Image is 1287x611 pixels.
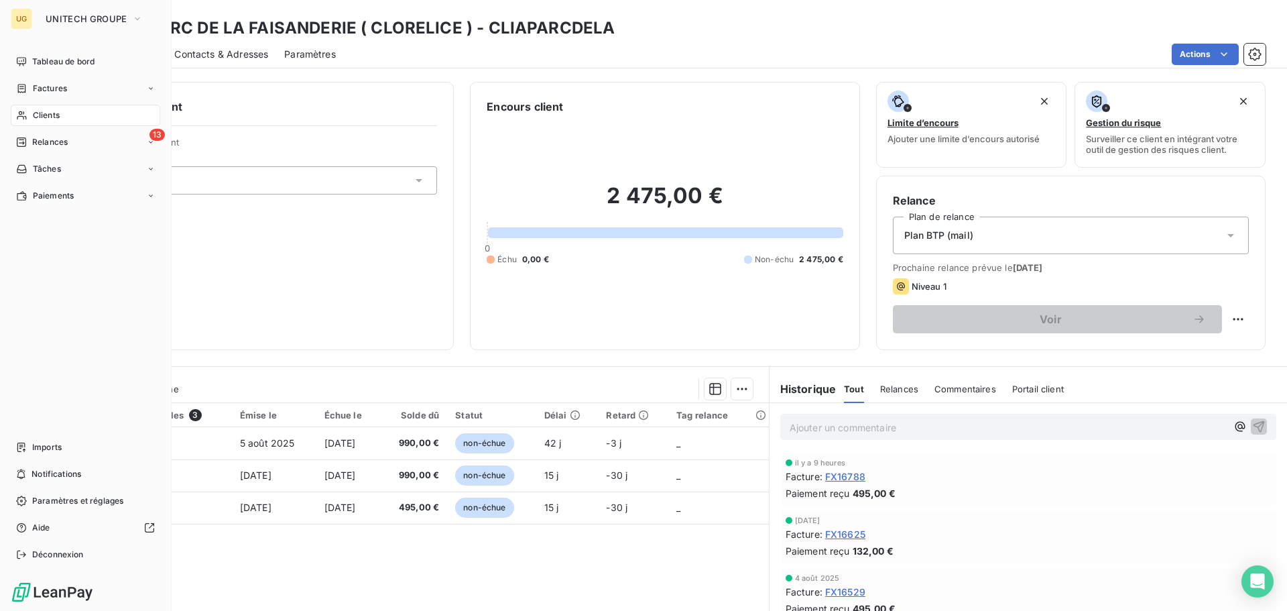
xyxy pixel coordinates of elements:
[189,409,201,421] span: 3
[32,495,123,507] span: Paramètres et réglages
[880,384,918,394] span: Relances
[795,516,820,524] span: [DATE]
[844,384,864,394] span: Tout
[32,441,62,453] span: Imports
[324,410,372,421] div: Échue le
[544,469,559,481] span: 15 j
[1086,133,1254,155] span: Surveiller ce client en intégrant votre outil de gestion des risques client.
[33,163,61,175] span: Tâches
[32,522,50,534] span: Aide
[33,109,60,121] span: Clients
[825,585,865,599] span: FX16529
[606,437,621,449] span: -3 j
[606,410,660,421] div: Retard
[388,501,439,514] span: 495,00 €
[240,410,308,421] div: Émise le
[149,129,165,141] span: 13
[786,527,822,541] span: Facture :
[455,498,513,518] span: non-échue
[32,468,81,480] span: Notifications
[32,56,95,68] span: Tableau de bord
[1172,44,1239,65] button: Actions
[324,469,356,481] span: [DATE]
[11,581,94,603] img: Logo LeanPay
[676,437,680,449] span: _
[825,527,865,541] span: FX16625
[770,381,837,397] h6: Historique
[876,82,1067,168] button: Limite d’encoursAjouter une limite d’encours autorisé
[786,469,822,484] span: Facture :
[174,48,268,61] span: Contacts & Adresses
[324,502,356,513] span: [DATE]
[32,549,84,561] span: Déconnexion
[487,99,563,115] h6: Encours client
[887,133,1040,144] span: Ajouter une limite d’encours autorisé
[108,137,437,156] span: Propriétés Client
[522,254,549,266] span: 0,00 €
[1075,82,1266,168] button: Gestion du risqueSurveiller ce client en intégrant votre outil de gestion des risques client.
[676,410,761,421] div: Tag relance
[388,437,439,450] span: 990,00 €
[786,544,850,558] span: Paiement reçu
[284,48,336,61] span: Paramètres
[893,192,1249,209] h6: Relance
[485,243,490,254] span: 0
[118,16,615,40] h3: LIA PARC DE LA FAISANDERIE ( CLORELICE ) - CLIAPARCDELA
[1013,262,1043,273] span: [DATE]
[1012,384,1064,394] span: Portail client
[544,502,559,513] span: 15 j
[240,437,295,449] span: 5 août 2025
[1241,565,1274,598] div: Open Intercom Messenger
[46,13,127,24] span: UNITECH GROUPE
[81,99,437,115] h6: Informations client
[544,410,591,421] div: Délai
[497,254,517,266] span: Échu
[676,502,680,513] span: _
[388,410,439,421] div: Solde dû
[11,8,32,30] div: UG
[825,469,865,484] span: FX16788
[455,465,513,486] span: non-échue
[32,136,68,148] span: Relances
[388,469,439,482] span: 990,00 €
[676,469,680,481] span: _
[853,486,896,500] span: 495,00 €
[909,314,1192,325] span: Voir
[33,190,74,202] span: Paiements
[795,459,845,467] span: il y a 9 heures
[887,117,959,128] span: Limite d’encours
[606,502,627,513] span: -30 j
[11,517,160,539] a: Aide
[904,229,973,242] span: Plan BTP (mail)
[912,281,946,292] span: Niveau 1
[893,262,1249,273] span: Prochaine relance prévue le
[544,437,562,449] span: 42 j
[33,82,67,95] span: Factures
[240,469,271,481] span: [DATE]
[799,254,843,266] span: 2 475,00 €
[324,437,356,449] span: [DATE]
[893,305,1222,333] button: Voir
[786,585,822,599] span: Facture :
[755,254,794,266] span: Non-échu
[934,384,996,394] span: Commentaires
[240,502,271,513] span: [DATE]
[853,544,894,558] span: 132,00 €
[786,486,850,500] span: Paiement reçu
[606,469,627,481] span: -30 j
[455,433,513,453] span: non-échue
[1086,117,1161,128] span: Gestion du risque
[487,182,843,223] h2: 2 475,00 €
[795,574,840,582] span: 4 août 2025
[455,410,528,421] div: Statut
